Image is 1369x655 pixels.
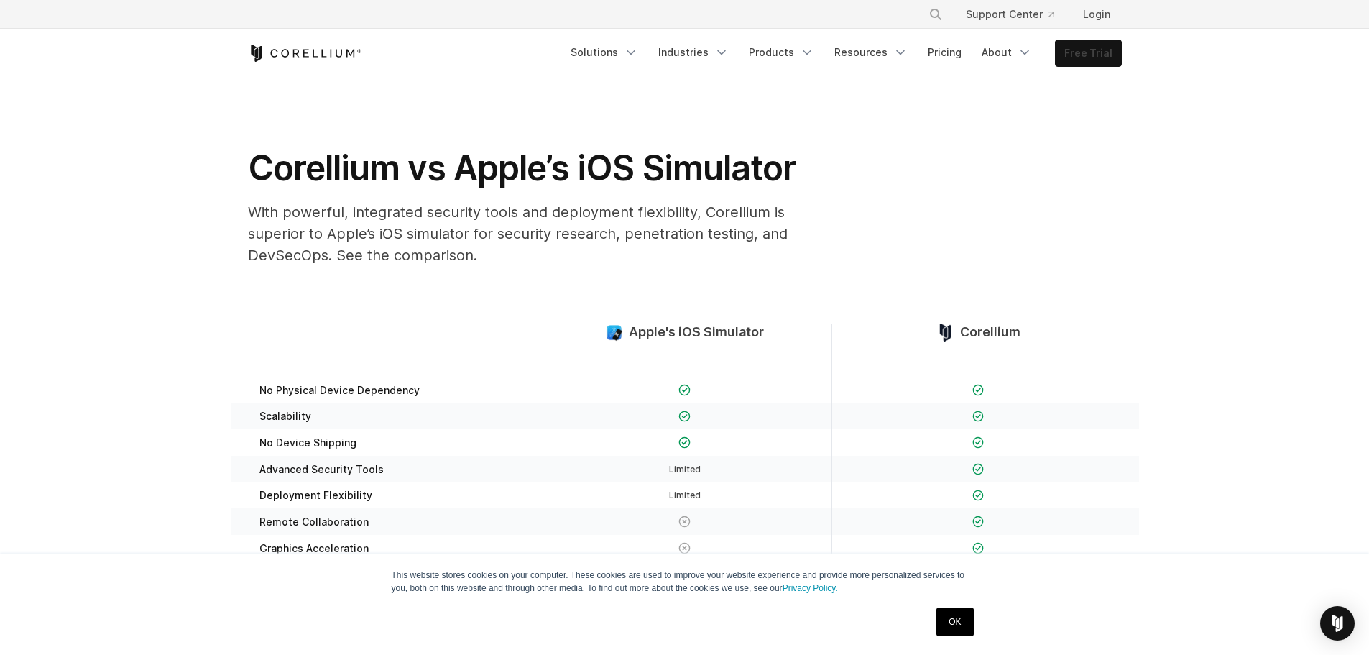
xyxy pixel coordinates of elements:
[259,463,384,476] span: Advanced Security Tools
[826,40,916,65] a: Resources
[259,436,356,449] span: No Device Shipping
[259,410,311,423] span: Scalability
[562,40,647,65] a: Solutions
[936,608,973,636] a: OK
[629,324,764,341] span: Apple's iOS Simulator
[678,436,691,449] img: Checkmark
[259,384,420,397] span: No Physical Device Dependency
[973,40,1041,65] a: About
[972,411,985,423] img: Checkmark
[960,324,1020,341] span: Corellium
[740,40,823,65] a: Products
[1071,1,1122,27] a: Login
[248,201,823,266] p: With powerful, integrated security tools and deployment flexibility, Corellium is superior to App...
[605,324,623,342] img: compare_ios-simulator--large
[248,45,362,62] a: Corellium Home
[259,489,372,502] span: Deployment Flexibility
[678,384,691,396] img: Checkmark
[678,542,691,554] img: X
[1056,40,1121,66] a: Free Trial
[562,40,1122,67] div: Navigation Menu
[923,1,949,27] button: Search
[919,40,970,65] a: Pricing
[972,516,985,528] img: Checkmark
[972,542,985,554] img: Checkmark
[650,40,737,65] a: Industries
[669,490,701,500] span: Limited
[972,384,985,396] img: Checkmark
[972,490,985,502] img: Checkmark
[392,569,978,595] p: This website stores cookies on your computer. These cookies are used to improve your website expe...
[248,147,823,190] h1: Corellium vs Apple’s iOS Simulator
[259,516,369,528] span: Remote Collaboration
[678,411,691,423] img: Checkmark
[954,1,1066,27] a: Support Center
[1320,606,1355,641] div: Open Intercom Messenger
[259,542,369,555] span: Graphics Acceleration
[678,516,691,528] img: X
[972,436,985,449] img: Checkmark
[972,463,985,475] img: Checkmark
[669,464,701,475] span: Limited
[911,1,1122,27] div: Navigation Menu
[783,583,838,593] a: Privacy Policy.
